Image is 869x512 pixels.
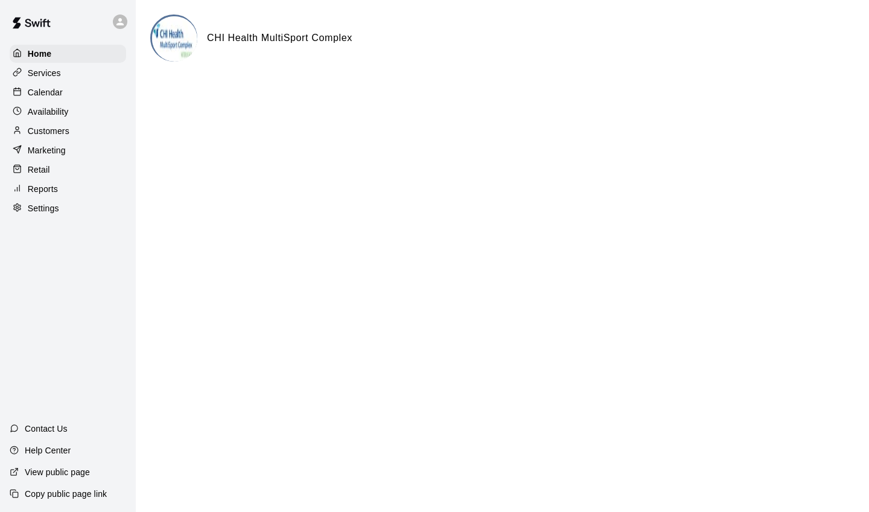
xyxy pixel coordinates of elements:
[28,86,63,98] p: Calendar
[28,48,52,60] p: Home
[207,30,352,46] h6: CHI Health MultiSport Complex
[28,125,69,137] p: Customers
[10,122,126,140] a: Customers
[28,67,61,79] p: Services
[10,141,126,159] a: Marketing
[10,64,126,82] a: Services
[10,103,126,121] a: Availability
[10,180,126,198] a: Reports
[10,83,126,101] a: Calendar
[10,161,126,179] a: Retail
[152,16,197,62] img: CHI Health MultiSport Complex logo
[25,444,71,456] p: Help Center
[25,423,68,435] p: Contact Us
[25,488,107,500] p: Copy public page link
[28,183,58,195] p: Reports
[28,202,59,214] p: Settings
[10,199,126,217] a: Settings
[10,45,126,63] a: Home
[28,164,50,176] p: Retail
[28,106,69,118] p: Availability
[28,144,66,156] p: Marketing
[25,466,90,478] p: View public page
